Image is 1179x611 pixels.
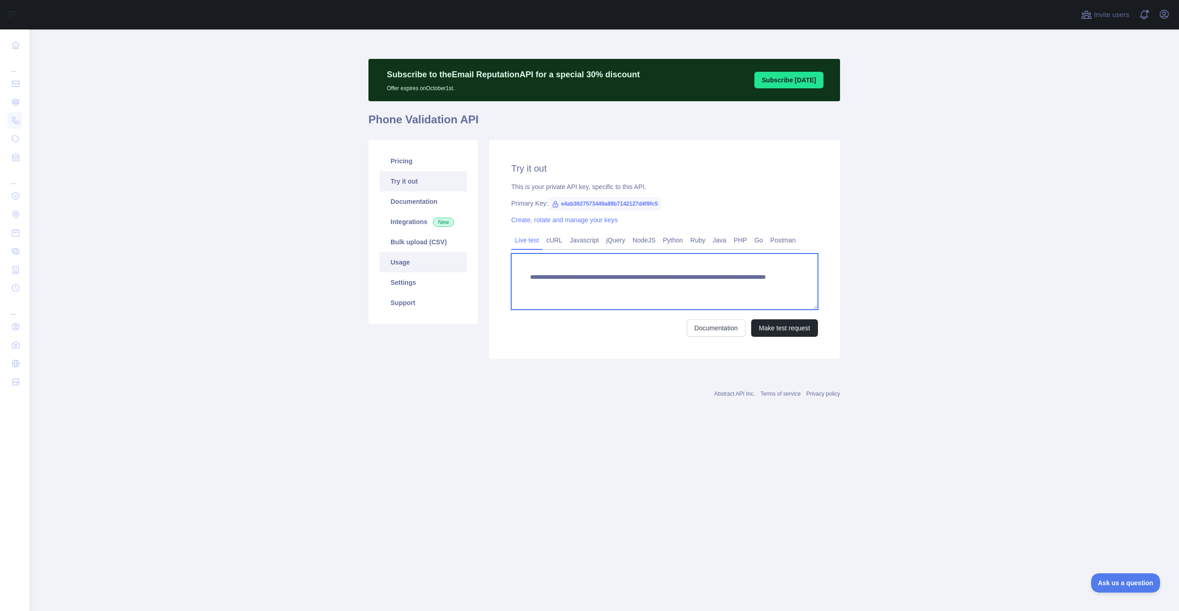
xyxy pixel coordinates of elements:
[379,171,467,191] a: Try it out
[687,319,746,337] a: Documentation
[433,218,454,227] span: New
[511,162,818,175] h2: Try it out
[760,391,800,397] a: Terms of service
[751,319,818,337] button: Make test request
[7,55,22,74] div: ...
[379,191,467,212] a: Documentation
[543,233,566,248] a: cURL
[511,182,818,191] div: This is your private API key, specific to this API.
[767,233,800,248] a: Postman
[751,233,767,248] a: Go
[387,68,640,81] p: Subscribe to the Email Reputation API for a special 30 % discount
[379,212,467,232] a: Integrations New
[7,298,22,317] div: ...
[511,199,818,208] div: Primary Key:
[379,252,467,272] a: Usage
[687,233,709,248] a: Ruby
[806,391,840,397] a: Privacy policy
[1094,10,1129,20] span: Invite users
[754,72,823,88] button: Subscribe [DATE]
[566,233,602,248] a: Javascript
[511,233,543,248] a: Live test
[714,391,755,397] a: Abstract API Inc.
[1079,7,1131,22] button: Invite users
[730,233,751,248] a: PHP
[629,233,659,248] a: NodeJS
[7,167,22,186] div: ...
[709,233,730,248] a: Java
[387,81,640,92] p: Offer expires on October 1st.
[1091,573,1161,593] iframe: Toggle Customer Support
[511,216,618,224] a: Create, rotate and manage your keys
[379,151,467,171] a: Pricing
[659,233,687,248] a: Python
[379,293,467,313] a: Support
[379,272,467,293] a: Settings
[379,232,467,252] a: Bulk upload (CSV)
[602,233,629,248] a: jQuery
[548,197,661,211] span: e4ab3627573449a89b7142127d4f9fc5
[368,112,840,134] h1: Phone Validation API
